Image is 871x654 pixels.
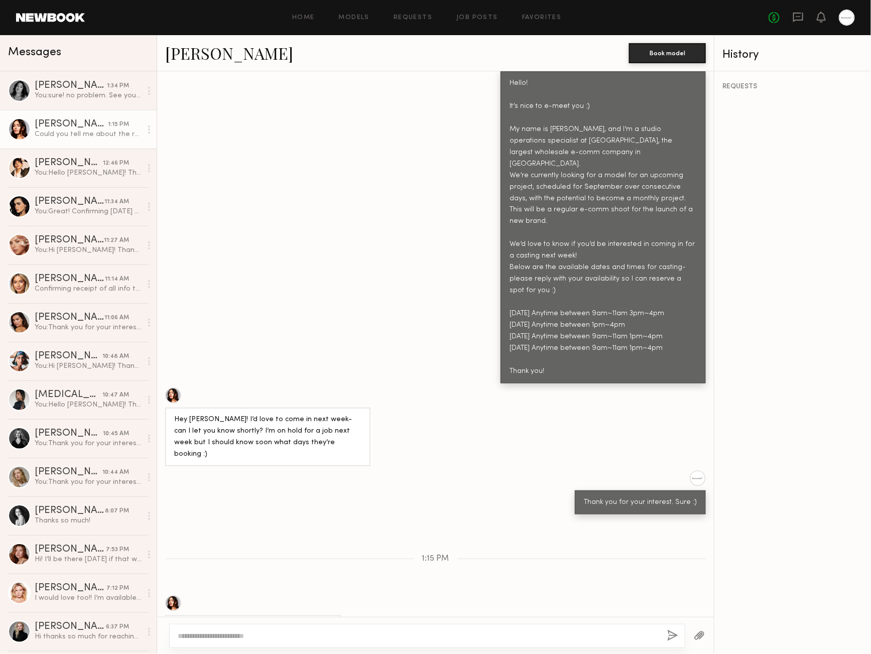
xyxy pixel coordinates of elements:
button: Book model [629,43,706,63]
div: 11:27 AM [104,236,129,245]
a: Home [292,15,315,21]
div: 6:37 PM [106,622,129,632]
div: 10:44 AM [102,468,129,477]
div: You: Thank you for your interest! Just to confirm—your rate is $325 per hour or $2250 per day, co... [35,439,142,448]
div: Hey [PERSON_NAME]! I’d love to come in next week- can I let you know shortly? I’m on hold for a j... [174,414,361,460]
span: 1:15 PM [422,555,449,563]
div: 7:53 PM [106,545,129,555]
div: [MEDICAL_DATA][PERSON_NAME] [35,390,102,400]
div: [PERSON_NAME] [35,429,103,439]
div: Thanks so much! [35,516,142,526]
div: You: Hello [PERSON_NAME]! Thank you for your interest. Would [DATE] 9am work for casting? :) [35,400,142,410]
div: Confirming receipt of all info thank you and look forward to meeting you next week! [35,284,142,294]
div: [PERSON_NAME] [35,158,103,168]
a: Book model [629,48,706,57]
div: 11:14 AM [105,275,129,284]
div: You: Thank you for your interest! Alright. [DATE] 10am and here is our studio information : offic... [35,323,142,332]
div: 7:12 PM [106,584,129,593]
div: Could you tell me about the rate for the project? [35,129,142,139]
div: [PERSON_NAME] [35,274,105,284]
div: Thank you for your interest. Sure :) [584,497,697,508]
div: [PERSON_NAME] [35,583,106,593]
div: You: Hi [PERSON_NAME]! Thank you for your interest. Would [DATE] 10am work for casting? :) [35,361,142,371]
div: 8:07 PM [105,506,129,516]
div: Hi thanks so much for reaching out! I’m not available for casting due to my schedule, but happy t... [35,632,142,641]
div: History [722,49,863,61]
a: [PERSON_NAME] [165,42,293,64]
span: Messages [8,47,61,58]
div: I would love too!! I’m available [DATE] between 9-11. If it works for you guys I’ll be there at 1... [35,593,142,603]
div: [PERSON_NAME] [35,197,104,207]
div: [PERSON_NAME] [35,119,108,129]
div: You: Thank you for your interest! Just to confirm—your rate is $175 per hour or $1,400 per day, c... [35,477,142,487]
div: Hello! It’s nice to e-meet you :) My name is [PERSON_NAME], and I’m a studio operations specialis... [510,78,697,377]
div: You: Hello [PERSON_NAME]! Thank you for your interest. Feel free to let me know what time you’d l... [35,168,142,178]
div: [PERSON_NAME] [35,235,104,245]
div: 12:46 PM [103,159,129,168]
div: 10:47 AM [102,390,129,400]
div: 11:34 AM [104,197,129,207]
div: You: Hi [PERSON_NAME]! Thank you for your interest. Just to confirm—according to the platform, yo... [35,245,142,255]
div: REQUESTS [722,83,863,90]
div: You: Great! Confirming [DATE] 3:00pm and here is our studio information : office address : [STREE... [35,207,142,216]
div: [PERSON_NAME] [35,313,104,323]
div: 11:06 AM [104,313,129,323]
a: Requests [394,15,432,21]
a: Job Posts [456,15,498,21]
div: 1:15 PM [108,120,129,129]
div: 10:45 AM [103,429,129,439]
div: [PERSON_NAME] [35,506,105,516]
div: 10:48 AM [102,352,129,361]
a: Favorites [522,15,562,21]
div: [PERSON_NAME] [35,545,106,555]
div: 1:34 PM [107,81,129,91]
div: Hi! I’ll be there [DATE] if that works still. Thank you! [35,555,142,564]
div: [PERSON_NAME] [35,81,107,91]
div: You: sure! no problem. See you later :) [35,91,142,100]
div: [PERSON_NAME] [35,622,106,632]
div: [PERSON_NAME] [35,351,102,361]
div: [PERSON_NAME] [35,467,102,477]
a: Models [339,15,369,21]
